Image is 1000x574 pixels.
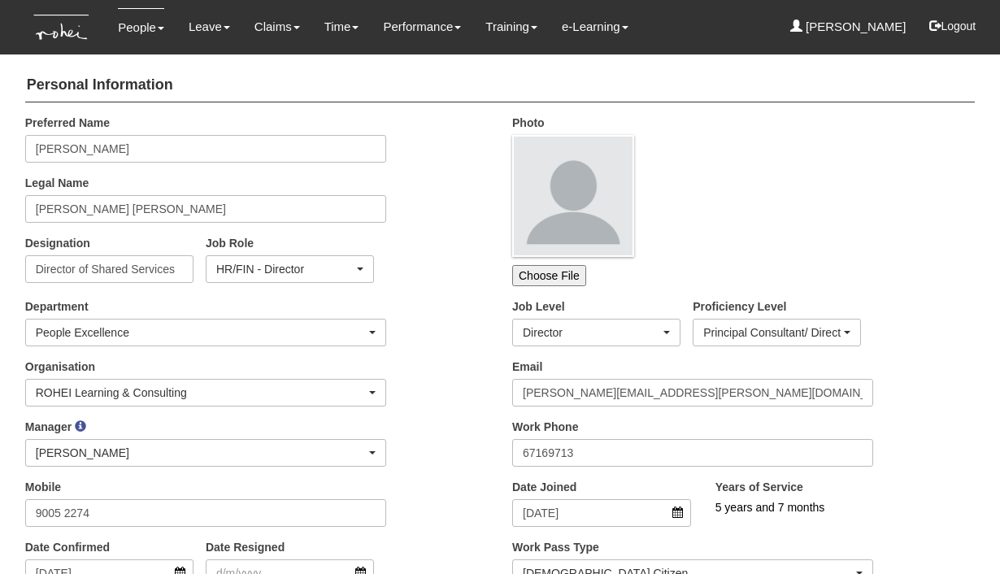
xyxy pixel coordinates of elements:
button: HR/FIN - Director [206,255,374,283]
label: Department [25,298,89,315]
label: Date Confirmed [25,539,110,555]
label: Legal Name [25,175,89,191]
input: d/m/yyyy [512,499,691,527]
label: Manager [25,419,72,435]
label: Work Pass Type [512,539,599,555]
button: Director [512,319,680,346]
a: Time [324,8,359,46]
button: Principal Consultant/ Directors [693,319,861,346]
div: Director [523,324,660,341]
div: 5 years and 7 months [715,499,935,515]
label: Job Level [512,298,565,315]
label: Work Phone [512,419,578,435]
iframe: chat widget [932,509,984,558]
label: Proficiency Level [693,298,786,315]
button: [PERSON_NAME] [25,439,386,467]
label: Organisation [25,359,95,375]
label: Mobile [25,479,61,495]
label: Preferred Name [25,115,110,131]
a: e-Learning [562,8,628,46]
div: HR/FIN - Director [216,261,354,277]
div: [PERSON_NAME] [36,445,366,461]
a: Performance [383,8,461,46]
button: ROHEI Learning & Consulting [25,379,386,407]
label: Photo [512,115,545,131]
label: Date Resigned [206,539,285,555]
a: Training [485,8,537,46]
h4: Personal Information [25,69,976,102]
img: profile.png [512,135,634,257]
label: Email [512,359,542,375]
label: Date Joined [512,479,576,495]
div: ROHEI Learning & Consulting [36,385,366,401]
button: People Excellence [25,319,386,346]
div: People Excellence [36,324,366,341]
button: Logout [918,7,987,46]
div: Principal Consultant/ Directors [703,324,841,341]
label: Job Role [206,235,254,251]
input: Choose File [512,265,586,286]
label: Years of Service [715,479,803,495]
a: Leave [189,8,230,46]
a: People [118,8,164,46]
label: Designation [25,235,90,251]
a: Claims [254,8,300,46]
a: [PERSON_NAME] [790,8,907,46]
